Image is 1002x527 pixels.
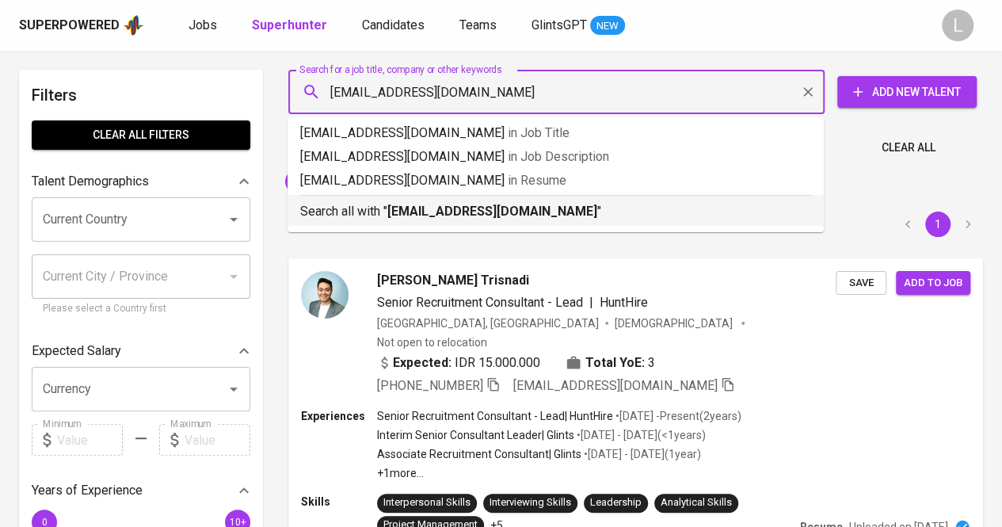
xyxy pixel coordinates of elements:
[590,495,642,510] div: Leadership
[223,378,245,400] button: Open
[875,133,942,162] button: Clear All
[300,147,811,166] p: [EMAIL_ADDRESS][DOMAIN_NAME]
[189,16,220,36] a: Jobs
[893,212,983,237] nav: pagination navigation
[223,208,245,231] button: Open
[925,212,951,237] button: page 1
[531,17,587,32] span: GlintsGPT
[508,149,609,164] span: in Job Description
[252,16,330,36] a: Superhunter
[362,17,425,32] span: Candidates
[185,424,250,456] input: Value
[285,169,486,194] div: [EMAIL_ADDRESS][DOMAIN_NAME]
[387,204,597,219] b: [EMAIL_ADDRESS][DOMAIN_NAME]
[123,13,144,37] img: app logo
[585,353,645,372] b: Total YoE:
[377,315,599,331] div: [GEOGRAPHIC_DATA], [GEOGRAPHIC_DATA]
[942,10,973,41] div: L
[362,16,428,36] a: Candidates
[19,17,120,35] div: Superpowered
[797,81,819,103] button: Clear
[32,166,250,197] div: Talent Demographics
[837,76,977,108] button: Add New Talent
[300,124,811,143] p: [EMAIL_ADDRESS][DOMAIN_NAME]
[32,120,250,150] button: Clear All filters
[590,18,625,34] span: NEW
[252,17,327,32] b: Superhunter
[836,271,886,296] button: Save
[377,353,540,372] div: IDR 15.000.000
[896,271,970,296] button: Add to job
[300,171,811,190] p: [EMAIL_ADDRESS][DOMAIN_NAME]
[32,172,149,191] p: Talent Demographics
[285,174,469,189] span: [EMAIL_ADDRESS][DOMAIN_NAME]
[393,353,451,372] b: Expected:
[377,465,741,481] p: +1 more ...
[613,408,741,424] p: • [DATE] - Present ( 2 years )
[383,495,471,510] div: Interpersonal Skills
[513,378,718,393] span: [EMAIL_ADDRESS][DOMAIN_NAME]
[377,446,581,462] p: Associate Recruitment Consultant | Glints
[189,17,217,32] span: Jobs
[508,173,566,188] span: in Resume
[600,295,648,310] span: HuntHire
[459,16,500,36] a: Teams
[301,408,377,424] p: Experiences
[490,495,571,510] div: Interviewing Skills
[44,125,238,145] span: Clear All filters
[574,427,706,443] p: • [DATE] - [DATE] ( <1 years )
[844,274,878,292] span: Save
[648,353,655,372] span: 3
[32,342,121,361] p: Expected Salary
[300,202,811,221] p: Search all with " "
[377,378,483,393] span: [PHONE_NUMBER]
[459,17,497,32] span: Teams
[531,16,625,36] a: GlintsGPT NEW
[301,271,349,319] img: 8283deb1559a48adb909fb8de06ceeea.jpeg
[377,427,574,443] p: Interim Senior Consultant Leader | Glints
[377,271,529,290] span: [PERSON_NAME] Trisnadi
[19,13,144,37] a: Superpoweredapp logo
[32,335,250,367] div: Expected Salary
[508,125,570,140] span: in Job Title
[904,274,962,292] span: Add to job
[377,334,487,350] p: Not open to relocation
[850,82,964,102] span: Add New Talent
[32,475,250,506] div: Years of Experience
[615,315,735,331] span: [DEMOGRAPHIC_DATA]
[661,495,732,510] div: Analytical Skills
[57,424,123,456] input: Value
[581,446,701,462] p: • [DATE] - [DATE] ( 1 year )
[377,295,583,310] span: Senior Recruitment Consultant - Lead
[32,481,143,500] p: Years of Experience
[377,408,613,424] p: Senior Recruitment Consultant - Lead | HuntHire
[589,293,593,312] span: |
[43,301,239,317] p: Please select a Country first
[882,138,935,158] span: Clear All
[32,82,250,108] h6: Filters
[301,494,377,510] p: Skills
